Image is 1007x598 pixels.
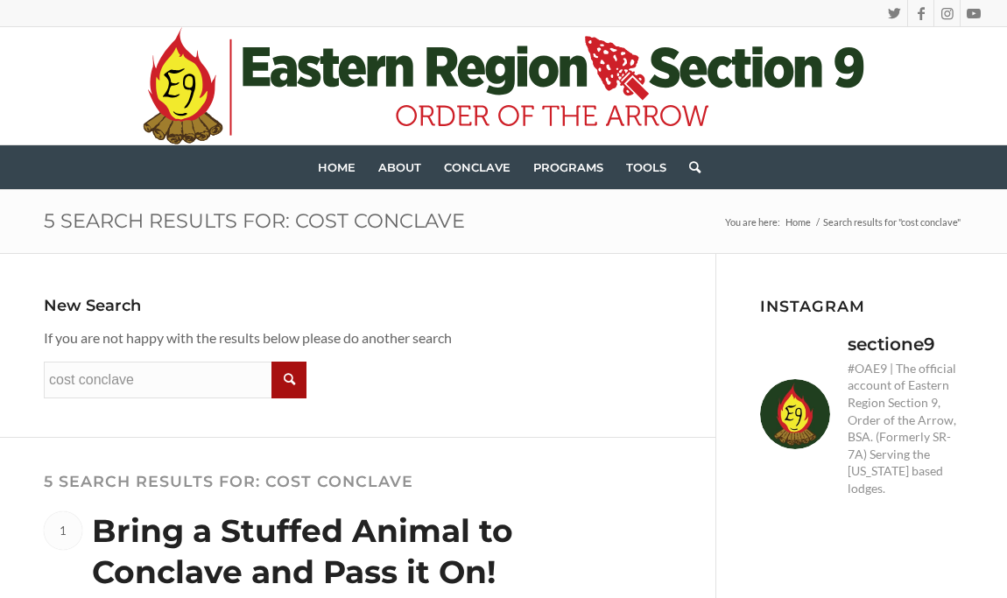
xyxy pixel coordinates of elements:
[44,208,465,233] a: 5 search results for: cost conclave
[306,145,367,189] a: Home
[848,360,964,497] p: #OAE9 | The official account of Eastern Region Section 9, Order of the Arrow, BSA. (Formerly SR-7...
[444,160,511,174] span: Conclave
[783,215,813,229] a: Home
[271,362,306,398] input: 
[522,145,615,189] a: Programs
[785,216,811,228] span: Home
[820,215,963,229] span: Search results for "cost conclave"
[318,160,356,174] span: Home
[44,511,82,550] span: 1
[760,298,964,314] h3: Instagram
[92,511,513,591] a: Bring a Stuffed Animal to Conclave and Pass it On!
[378,160,421,174] span: About
[760,332,964,497] a: sectione9 #OAE9 | The official account of Eastern Region Section 9, Order of the Arrow, BSA. (For...
[626,160,666,174] span: Tools
[44,298,672,315] h4: New Search
[533,160,603,174] span: Programs
[367,145,433,189] a: About
[678,145,701,189] a: Search
[848,332,935,356] h3: sectione9
[44,362,306,398] input: Search
[615,145,678,189] a: Tools
[44,327,672,349] p: If you are not happy with the results below please do another search
[813,215,820,229] span: /
[44,473,715,507] h4: 5 search results for: cost conclave
[725,216,780,228] span: You are here:
[433,145,522,189] a: Conclave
